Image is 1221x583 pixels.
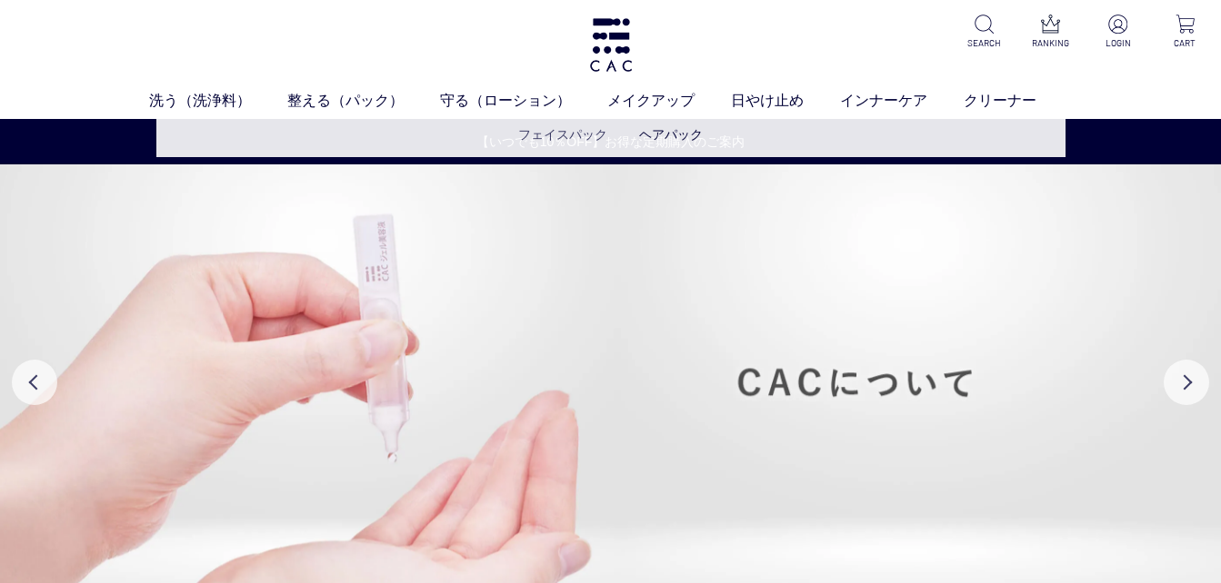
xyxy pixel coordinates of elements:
[1096,15,1139,50] a: LOGIN
[964,90,1073,112] a: クリーナー
[731,90,840,112] a: 日やけ止め
[287,90,440,112] a: 整える（パック）
[1029,36,1072,50] p: RANKING
[1,133,1220,152] a: 【いつでも10％OFF】お得な定期購入のご案内
[840,90,964,112] a: インナーケア
[149,90,287,112] a: 洗う（洗浄料）
[962,36,1005,50] p: SEARCH
[1096,36,1139,50] p: LOGIN
[639,127,703,142] a: ヘアパック
[440,90,607,112] a: 守る（ローション）
[518,127,607,142] a: フェイスパック
[1164,15,1206,50] a: CART
[587,18,635,72] img: logo
[1164,36,1206,50] p: CART
[1164,360,1209,405] button: Next
[12,360,57,405] button: Previous
[962,15,1005,50] a: SEARCH
[607,90,731,112] a: メイクアップ
[1029,15,1072,50] a: RANKING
